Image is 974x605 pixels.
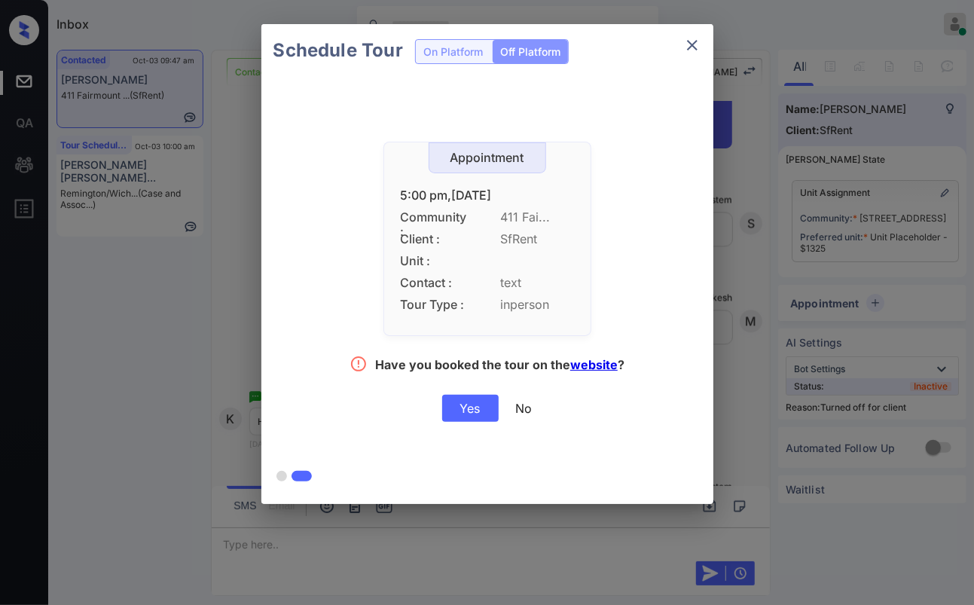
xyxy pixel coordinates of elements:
div: Have you booked the tour on the ? [375,357,624,376]
div: 5:00 pm,[DATE] [401,188,574,203]
div: No [516,401,533,416]
h2: Schedule Tour [261,24,415,77]
span: 411 Fai... [501,210,574,225]
div: Appointment [429,151,545,165]
span: inperson [501,298,574,312]
span: text [501,276,574,290]
span: Community : [401,210,469,225]
span: Contact : [401,276,469,290]
span: SfRent [501,232,574,246]
a: website [570,357,618,372]
div: Yes [442,395,499,422]
span: Unit : [401,254,469,268]
span: Client : [401,232,469,246]
button: close [677,30,707,60]
span: Tour Type : [401,298,469,312]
